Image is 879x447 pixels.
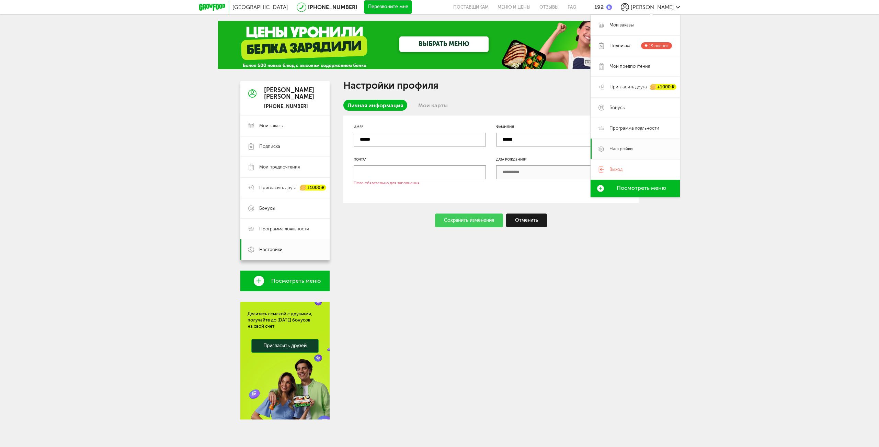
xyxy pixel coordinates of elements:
[650,84,676,90] div: +1000 ₽
[248,311,322,329] div: Делитесь ссылкой с друзьями, получайте до [DATE] бонусов на свой счет
[308,4,357,10] a: [PHONE_NUMBER]
[609,22,634,28] span: Мои заказы
[609,166,623,173] span: Выход
[609,146,633,152] span: Настройки
[399,36,489,52] a: ВЫБРАТЬ МЕНЮ
[609,63,650,69] span: Мои предпочтения
[259,164,300,170] span: Мои предпочтения
[232,4,288,10] span: [GEOGRAPHIC_DATA]
[606,4,612,10] img: bonus_b.cdccf46.png
[240,116,330,136] a: Мои заказы
[343,81,639,90] h1: Настройки профиля
[240,157,330,177] a: Мои предпочтения
[364,0,412,14] button: Перезвоните мне
[259,123,284,129] span: Мои заказы
[609,43,630,49] span: Подписка
[591,159,680,180] a: Выход
[259,205,275,211] span: Бонусы
[240,198,330,219] a: Бонусы
[259,143,280,150] span: Подписка
[343,100,407,111] a: Личная информация
[300,185,326,191] div: +1000 ₽
[591,118,680,139] a: Программа лояльности
[259,247,283,253] span: Настройки
[240,219,330,239] a: Программа лояльности
[354,181,421,185] div: Поле обязательно для заполнения.
[591,180,680,197] a: Посмотреть меню
[617,185,666,191] span: Посмотреть меню
[594,4,604,10] div: 192
[591,97,680,118] a: Бонусы
[591,56,680,77] a: Мои предпочтения
[240,177,330,198] a: Пригласить друга +1000 ₽
[251,339,319,353] a: Пригласить друзей
[496,157,628,162] div: Дата рождения*
[240,239,330,260] a: Настройки
[354,157,486,162] div: Почта*
[631,4,674,10] span: [PERSON_NAME]
[414,100,452,111] a: Мои карты
[609,125,659,131] span: Программа лояльности
[259,185,297,191] span: Пригласить друга
[264,87,314,101] div: [PERSON_NAME] [PERSON_NAME]
[240,136,330,157] a: Подписка
[264,103,314,110] div: [PHONE_NUMBER]
[591,77,680,97] a: Пригласить друга +1000 ₽
[271,278,321,284] span: Посмотреть меню
[591,139,680,159] a: Настройки
[609,84,647,90] span: Пригласить друга
[506,214,547,227] div: Отменить
[259,226,309,232] span: Программа лояльности
[591,15,680,35] a: Мои заказы
[649,43,669,48] span: 19 оценок
[609,105,626,111] span: Бонусы
[240,271,330,291] a: Посмотреть меню
[496,124,628,130] div: Фамилия
[591,35,680,56] a: Подписка 19 оценок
